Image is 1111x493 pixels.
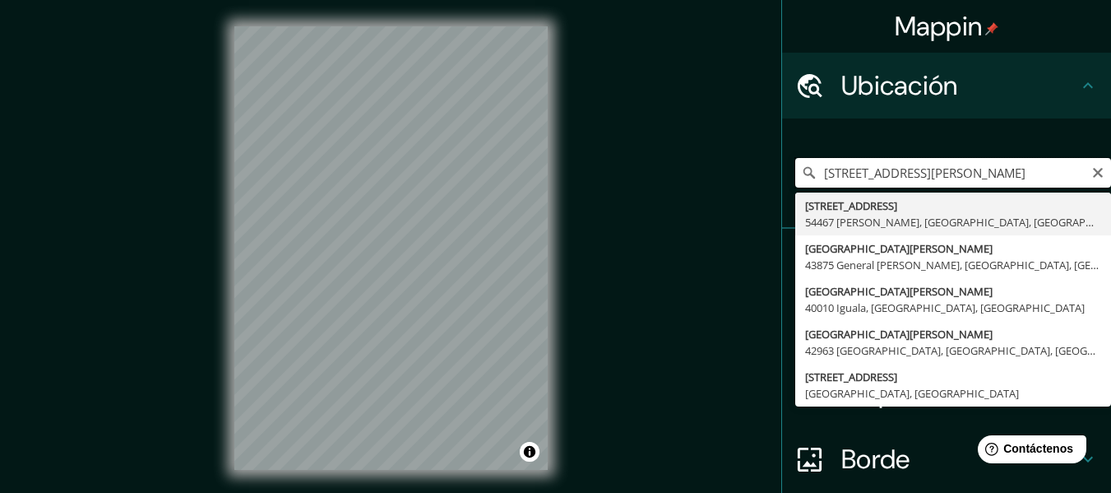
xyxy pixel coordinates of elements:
[805,241,993,256] font: [GEOGRAPHIC_DATA][PERSON_NAME]
[805,284,993,299] font: [GEOGRAPHIC_DATA][PERSON_NAME]
[965,429,1093,475] iframe: Lanzador de widgets de ayuda
[782,295,1111,360] div: Estilo
[985,22,998,35] img: pin-icon.png
[805,386,1019,401] font: [GEOGRAPHIC_DATA], [GEOGRAPHIC_DATA]
[782,426,1111,492] div: Borde
[782,53,1111,119] div: Ubicación
[805,300,1085,315] font: 40010 Iguala, [GEOGRAPHIC_DATA], [GEOGRAPHIC_DATA]
[1091,164,1104,179] button: Claro
[805,370,897,384] font: [STREET_ADDRESS]
[895,9,983,44] font: Mappin
[795,158,1111,188] input: Elige tu ciudad o zona
[841,442,910,477] font: Borde
[841,68,958,103] font: Ubicación
[520,442,539,462] button: Activar o desactivar atribución
[782,229,1111,295] div: Patas
[805,327,993,342] font: [GEOGRAPHIC_DATA][PERSON_NAME]
[805,198,897,213] font: [STREET_ADDRESS]
[234,26,548,470] canvas: Mapa
[782,360,1111,426] div: Disposición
